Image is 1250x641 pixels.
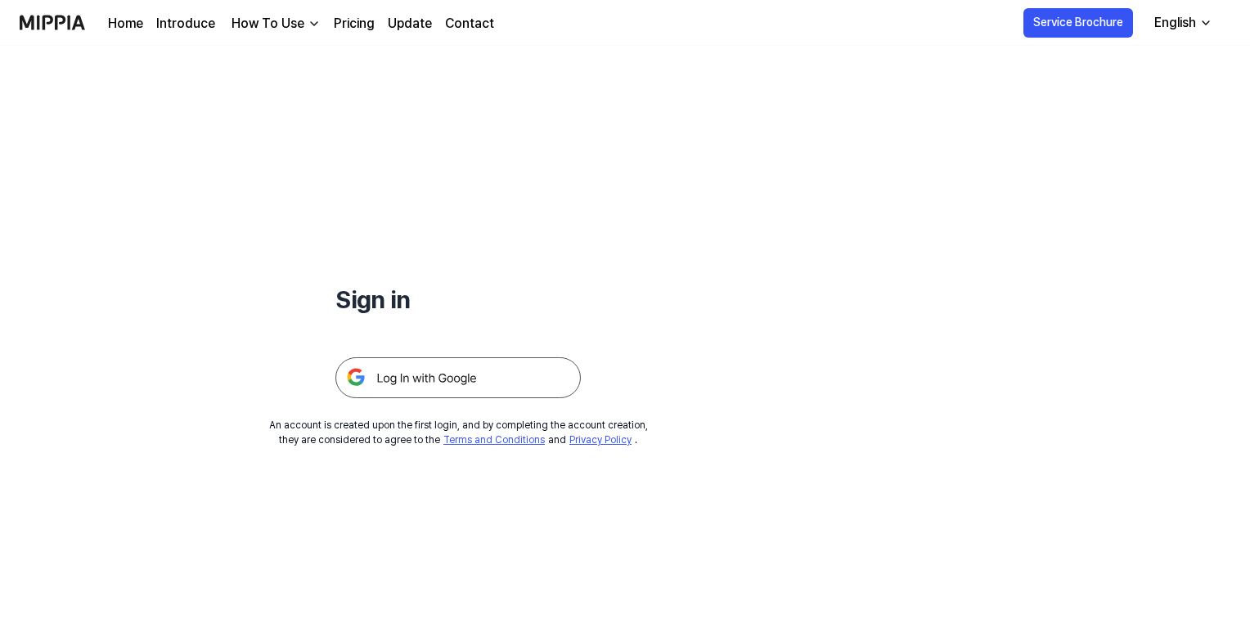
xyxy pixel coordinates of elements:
[569,434,632,446] a: Privacy Policy
[308,17,321,30] img: down
[156,14,215,34] a: Introduce
[1141,7,1222,39] button: English
[269,418,648,447] div: An account is created upon the first login, and by completing the account creation, they are cons...
[228,14,308,34] div: How To Use
[108,14,143,34] a: Home
[228,14,321,34] button: How To Use
[334,14,375,34] a: Pricing
[1023,8,1133,38] button: Service Brochure
[335,281,581,318] h1: Sign in
[1151,13,1199,33] div: English
[443,434,545,446] a: Terms and Conditions
[335,357,581,398] img: 구글 로그인 버튼
[388,14,432,34] a: Update
[445,14,494,34] a: Contact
